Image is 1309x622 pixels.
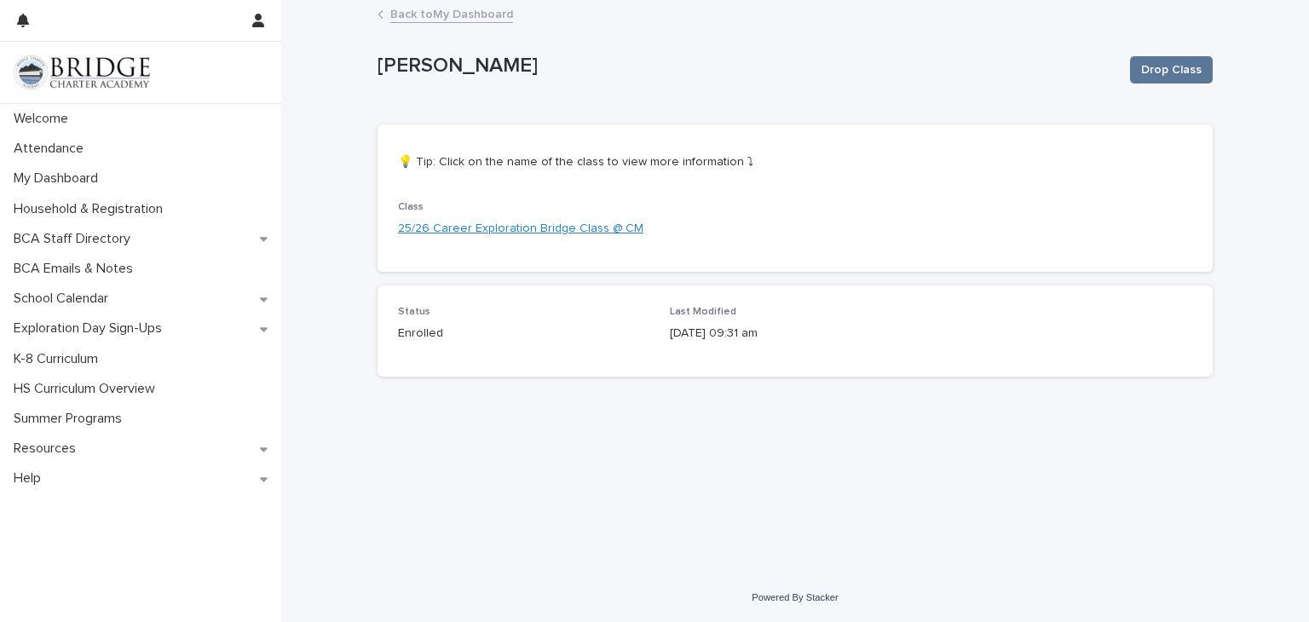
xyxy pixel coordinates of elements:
p: Attendance [7,141,97,157]
span: Class [398,202,424,212]
p: Enrolled [398,325,649,343]
a: Powered By Stacker [752,592,838,602]
a: Back toMy Dashboard [390,3,513,23]
p: [DATE] 09:31 am [670,325,921,343]
p: BCA Staff Directory [7,231,144,247]
a: 25/26 Career Exploration Bridge Class @ CM [398,220,643,238]
p: Resources [7,441,89,457]
p: Household & Registration [7,201,176,217]
span: Status [398,307,430,317]
p: HS Curriculum Overview [7,381,169,397]
p: BCA Emails & Notes [7,261,147,277]
p: K-8 Curriculum [7,351,112,367]
p: My Dashboard [7,170,112,187]
p: Summer Programs [7,411,136,427]
p: [PERSON_NAME] [378,54,1116,78]
p: Exploration Day Sign-Ups [7,320,176,337]
img: V1C1m3IdTEidaUdm9Hs0 [14,55,150,89]
p: Welcome [7,111,82,127]
span: Drop Class [1141,61,1202,78]
p: Help [7,470,55,487]
button: Drop Class [1130,56,1213,84]
span: Last Modified [670,307,736,317]
p: School Calendar [7,291,122,307]
h5: 💡 Tip: Click on the name of the class to view more information ⤵ [398,155,1185,170]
